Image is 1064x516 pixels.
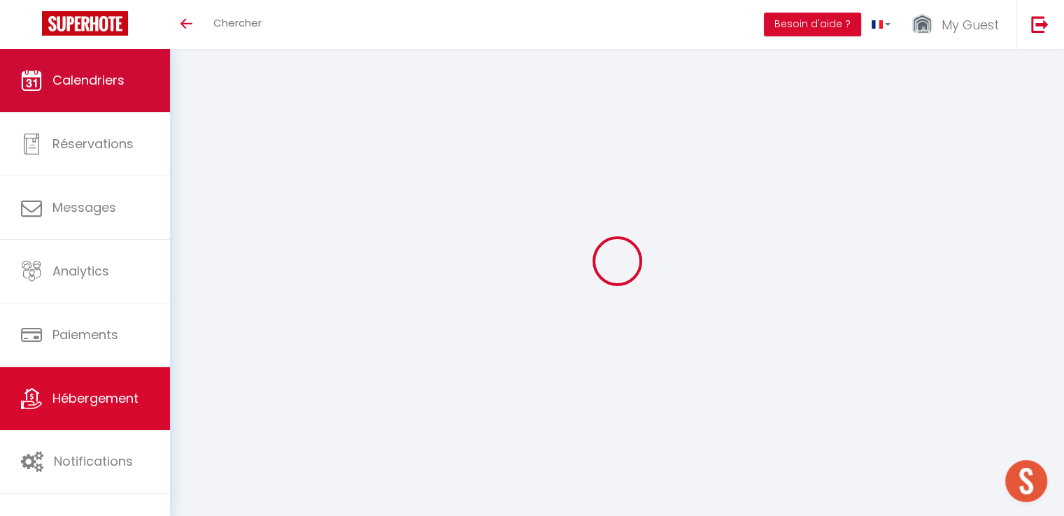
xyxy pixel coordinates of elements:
span: Chercher [213,15,262,30]
span: Calendriers [52,71,125,89]
span: Messages [52,199,116,216]
img: logout [1031,15,1049,33]
span: Réservations [52,135,134,152]
span: My Guest [942,16,999,34]
img: Super Booking [42,11,128,36]
span: Paiements [52,326,118,343]
button: Besoin d'aide ? [764,13,861,36]
span: Hébergement [52,389,139,407]
span: Notifications [54,452,133,470]
span: Analytics [52,262,109,280]
div: Ouvrir le chat [1005,460,1047,502]
img: ... [912,13,932,37]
